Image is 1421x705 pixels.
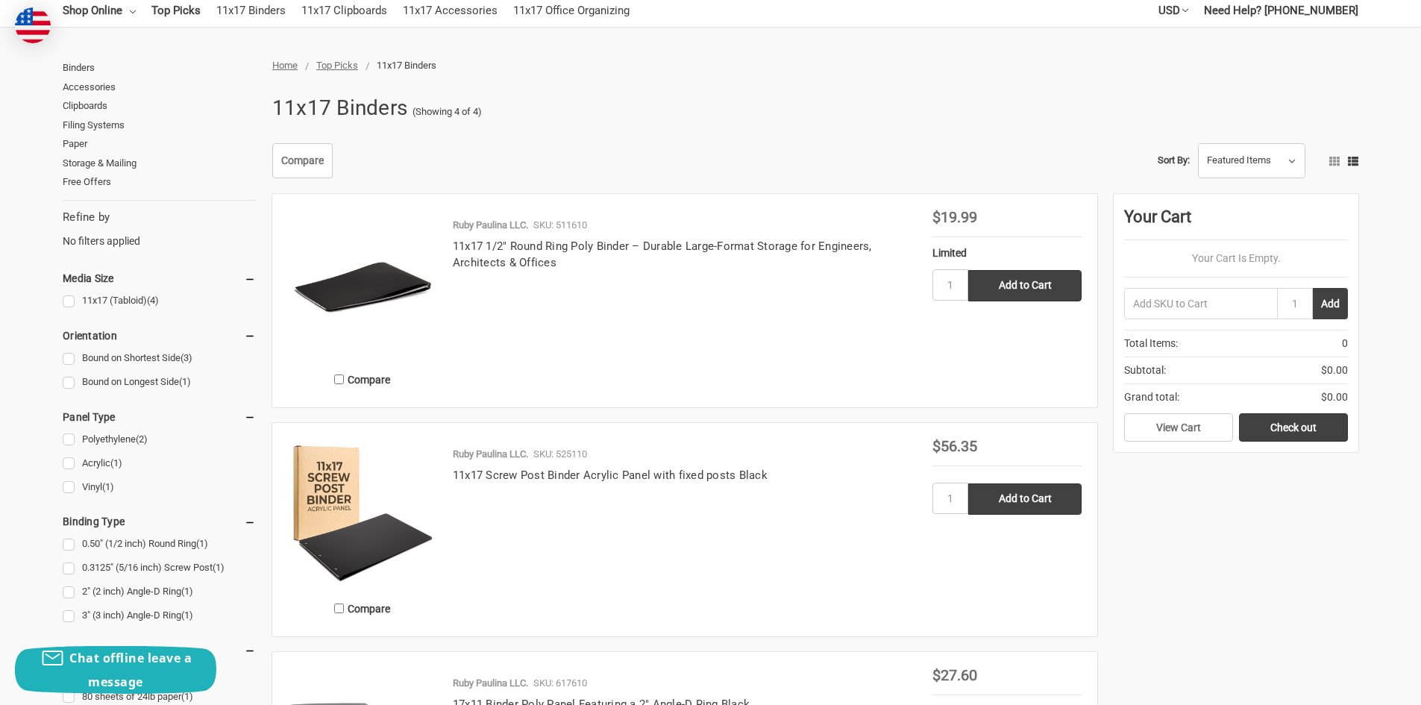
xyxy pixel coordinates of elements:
[288,367,437,392] label: Compare
[272,89,407,128] h1: 11x17 Binders
[1124,413,1233,442] a: View Cart
[413,104,482,119] span: (Showing 4 of 4)
[1298,665,1421,705] iframe: Google Customer Reviews
[968,483,1082,515] input: Add to Cart
[1158,149,1190,172] label: Sort By:
[1313,288,1348,319] button: Add
[147,295,159,306] span: (4)
[453,676,528,691] p: Ruby Paulina LLC.
[63,291,256,311] a: 11x17 (Tabloid)
[1124,336,1178,351] span: Total Items:
[1342,336,1348,351] span: 0
[1124,204,1348,240] div: Your Cart
[533,218,587,233] p: SKU: 511610
[196,538,208,549] span: (1)
[533,447,587,462] p: SKU: 525110
[181,610,193,621] span: (1)
[453,447,528,462] p: Ruby Paulina LLC.
[63,209,256,249] div: No filters applied
[63,327,256,345] h5: Orientation
[533,676,587,691] p: SKU: 617610
[316,60,358,71] a: Top Picks
[15,646,216,694] button: Chat offline leave a message
[63,58,256,78] a: Binders
[1124,363,1166,378] span: Subtotal:
[63,513,256,530] h5: Binding Type
[1124,288,1277,319] input: Add SKU to Cart
[69,650,192,690] span: Chat offline leave a message
[181,691,193,702] span: (1)
[453,239,872,270] a: 11x17 1/2" Round Ring Poly Binder – Durable Large-Format Storage for Engineers, Architects & Offices
[63,78,256,97] a: Accessories
[63,209,256,226] h5: Refine by
[181,586,193,597] span: (1)
[213,562,225,573] span: (1)
[63,269,256,287] h5: Media Size
[377,60,436,71] span: 11x17 Binders
[932,666,977,684] span: $27.60
[272,60,298,71] a: Home
[453,469,768,482] a: 11x17 Screw Post Binder Acrylic Panel with fixed posts Black
[63,348,256,369] a: Bound on Shortest Side
[334,604,344,613] input: Compare
[1239,413,1348,442] a: Check out
[63,96,256,116] a: Clipboards
[181,352,192,363] span: (3)
[63,134,256,154] a: Paper
[63,372,256,392] a: Bound on Longest Side
[932,437,977,455] span: $56.35
[334,375,344,384] input: Compare
[1124,251,1348,266] p: Your Cart Is Empty.
[453,218,528,233] p: Ruby Paulina LLC.
[288,596,437,621] label: Compare
[63,606,256,626] a: 3" (3 inch) Angle-D Ring
[932,208,977,226] span: $19.99
[136,433,148,445] span: (2)
[932,245,1082,261] div: Limited
[15,7,51,43] img: duty and tax information for United States
[102,481,114,492] span: (1)
[1321,363,1348,378] span: $0.00
[63,534,256,554] a: 0.50" (1/2 inch) Round Ring
[968,270,1082,301] input: Add to Cart
[63,642,256,659] h5: Capacity
[63,408,256,426] h5: Panel Type
[288,210,437,359] img: 11x17 1/2" Round Ring Poly Binder – Durable Large-Format Storage for Engineers, Architects & Offices
[288,439,437,588] img: 11x17 Screw Post Binder Acrylic Panel with fixed posts Black
[179,376,191,387] span: (1)
[63,582,256,602] a: 2" (2 inch) Angle-D Ring
[63,477,256,498] a: Vinyl
[110,457,122,469] span: (1)
[63,454,256,474] a: Acrylic
[63,154,256,173] a: Storage & Mailing
[63,172,256,192] a: Free Offers
[63,430,256,450] a: Polyethylene
[63,558,256,578] a: 0.3125" (5/16 inch) Screw Post
[1321,389,1348,405] span: $0.00
[63,116,256,135] a: Filing Systems
[1124,389,1179,405] span: Grand total:
[272,143,333,179] a: Compare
